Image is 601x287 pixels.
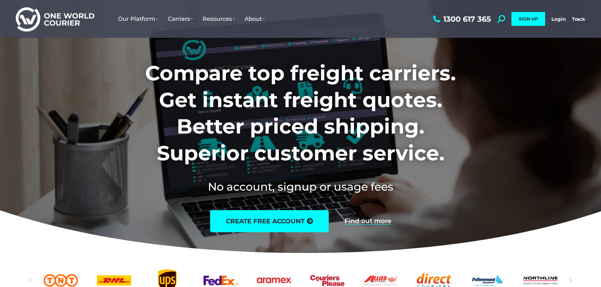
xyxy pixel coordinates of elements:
a: Find out more [345,218,391,225]
span: About [245,15,265,22]
a: create free account [210,210,329,232]
h2: No account, signup or usage fees [103,179,498,194]
a: Our Platform [113,9,163,29]
a: Carriers [163,9,198,29]
a: About [240,9,270,29]
h1: Compare top freight carriers. Get instant freight quotes. Better priced shipping. Superior custom... [103,60,498,166]
a: Track [572,16,585,22]
a: Resources [198,9,240,29]
a: SIGN UP [511,12,545,26]
span: Resources [203,15,235,22]
span: Our Platform [118,15,158,22]
span: SIGN UP [519,16,538,22]
a: Login [551,16,566,22]
span: Carriers [168,15,193,22]
a: 1300 617 365 [432,15,491,23]
img: One World Courier [16,6,94,32]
